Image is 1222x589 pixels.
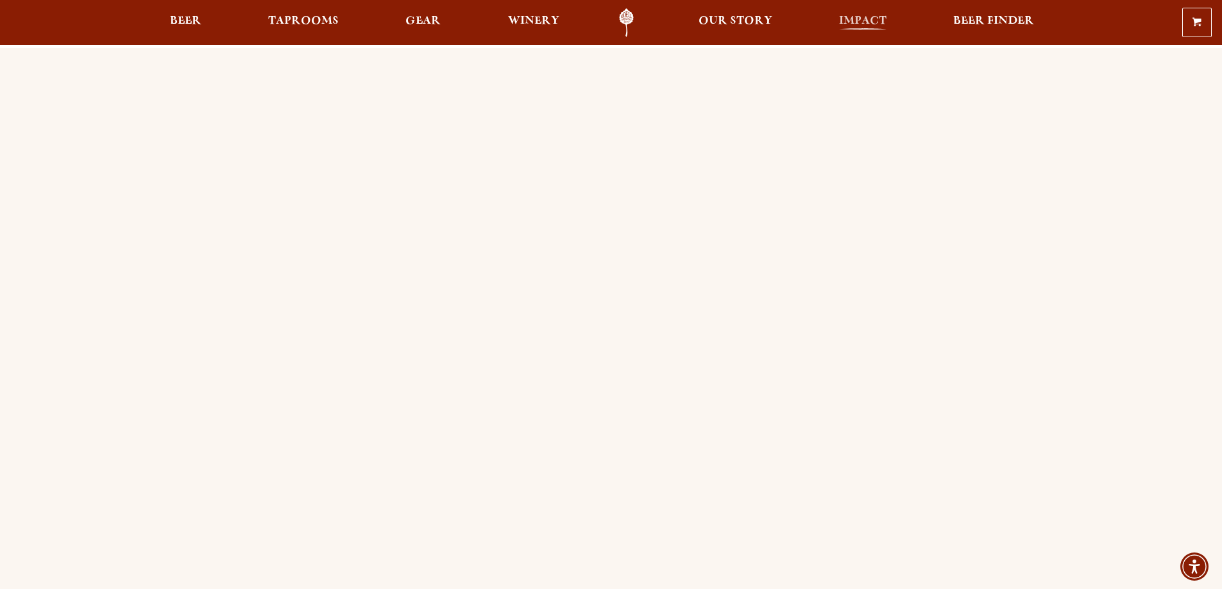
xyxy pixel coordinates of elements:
span: Our Story [699,16,772,26]
div: Accessibility Menu [1180,552,1209,581]
a: Winery [500,8,568,37]
span: Beer Finder [953,16,1034,26]
span: Taprooms [268,16,339,26]
a: Gear [397,8,449,37]
span: Winery [508,16,559,26]
a: Our Story [690,8,781,37]
span: Gear [405,16,441,26]
a: Beer [162,8,210,37]
span: Beer [170,16,201,26]
a: Beer Finder [945,8,1042,37]
a: Taprooms [260,8,347,37]
span: Impact [839,16,887,26]
a: Impact [831,8,895,37]
a: Odell Home [602,8,650,37]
